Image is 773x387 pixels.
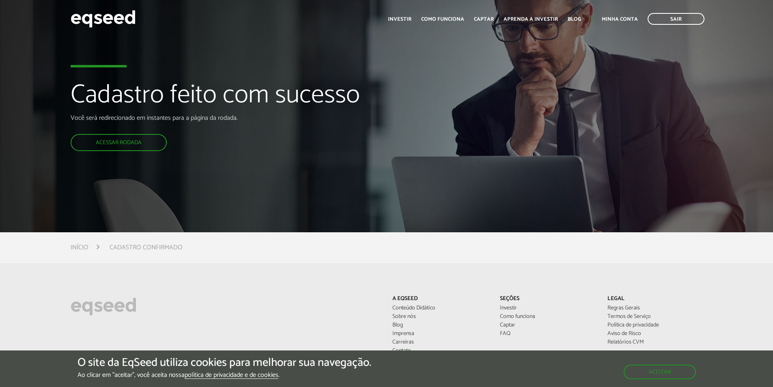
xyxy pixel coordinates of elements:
[474,17,494,22] a: Captar
[607,305,703,311] a: Regras Gerais
[500,322,595,328] a: Captar
[392,331,488,337] a: Imprensa
[388,17,411,22] a: Investir
[185,372,278,379] a: política de privacidade e de cookies
[504,17,558,22] a: Aprenda a investir
[607,314,703,320] a: Termos de Serviço
[607,296,703,303] p: Legal
[500,331,595,337] a: FAQ
[568,17,581,22] a: Blog
[392,348,488,354] a: Contato
[648,13,704,25] a: Sair
[71,134,167,151] a: Acessar rodada
[392,322,488,328] a: Blog
[71,244,88,251] a: Início
[624,365,696,379] button: Aceitar
[421,17,464,22] a: Como funciona
[500,314,595,320] a: Como funciona
[392,305,488,311] a: Conteúdo Didático
[602,17,638,22] a: Minha conta
[392,314,488,320] a: Sobre nós
[71,296,136,318] img: EqSeed Logo
[607,339,703,345] a: Relatórios CVM
[71,81,445,114] h1: Cadastro feito com sucesso
[500,305,595,311] a: Investir
[392,296,488,303] p: A EqSeed
[78,371,371,379] p: Ao clicar em "aceitar", você aceita nossa .
[500,296,595,303] p: Seções
[110,242,183,253] li: Cadastro confirmado
[607,322,703,328] a: Política de privacidade
[392,339,488,345] a: Carreiras
[71,8,136,30] img: EqSeed
[78,357,371,369] h5: O site da EqSeed utiliza cookies para melhorar sua navegação.
[71,114,445,122] p: Você será redirecionado em instantes para a página da rodada.
[607,331,703,337] a: Aviso de Risco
